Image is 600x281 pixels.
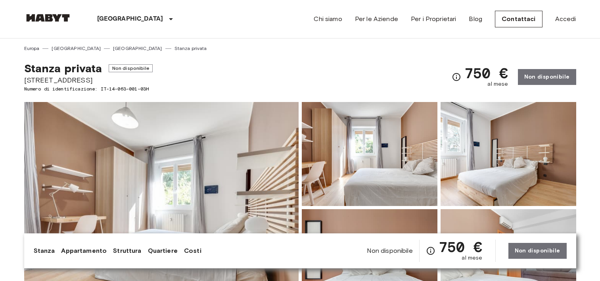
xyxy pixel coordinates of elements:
a: Per i Proprietari [411,14,456,24]
span: Non disponibile [367,246,412,255]
img: Habyt [24,14,72,22]
span: Non disponibile [109,64,153,72]
a: Accedi [555,14,576,24]
a: Quartiere [148,246,178,256]
a: Stanza privata [174,45,207,52]
img: Picture of unit IT-14-063-001-03H [441,102,576,206]
span: [STREET_ADDRESS] [24,75,153,85]
span: al mese [462,254,482,262]
p: [GEOGRAPHIC_DATA] [97,14,163,24]
span: Numero di identificazione: IT-14-063-001-03H [24,85,153,92]
span: al mese [487,80,508,88]
svg: Verifica i dettagli delle spese nella sezione 'Riassunto dei Costi'. Si prega di notare che gli s... [452,72,461,82]
span: Stanza privata [24,62,102,75]
span: 750 € [439,240,483,254]
a: Per le Aziende [355,14,398,24]
a: Blog [469,14,482,24]
a: [GEOGRAPHIC_DATA] [113,45,162,52]
a: Europa [24,45,40,52]
a: [GEOGRAPHIC_DATA] [52,45,101,52]
a: Appartamento [61,246,107,256]
a: Struttura [113,246,141,256]
img: Picture of unit IT-14-063-001-03H [302,102,437,206]
a: Costi [184,246,201,256]
a: Contattaci [495,11,542,27]
span: 750 € [464,66,508,80]
svg: Verifica i dettagli delle spese nella sezione 'Riassunto dei Costi'. Si prega di notare che gli s... [426,246,435,256]
a: Stanza [34,246,55,256]
a: Chi siamo [314,14,342,24]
